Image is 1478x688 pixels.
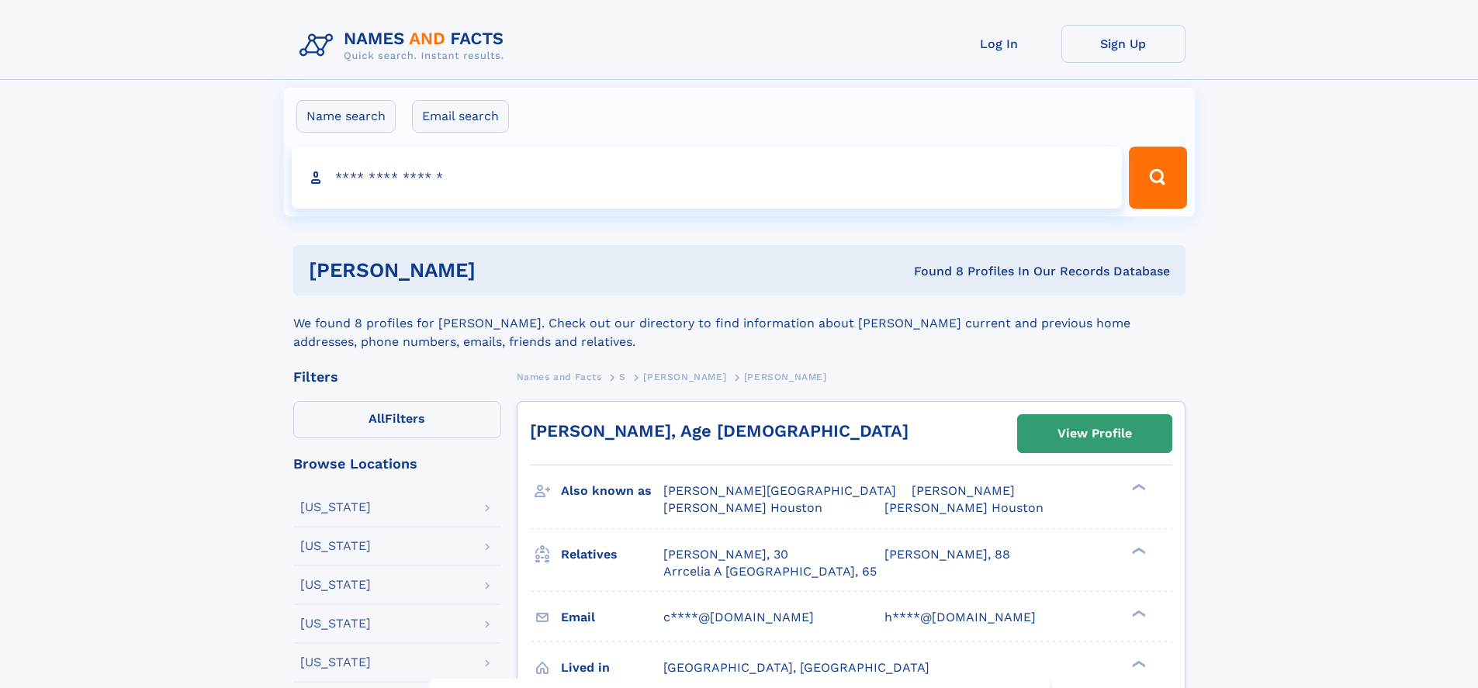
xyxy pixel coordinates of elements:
[619,372,626,382] span: S
[292,147,1123,209] input: search input
[663,546,788,563] a: [PERSON_NAME], 30
[293,457,501,471] div: Browse Locations
[1128,659,1147,669] div: ❯
[663,563,877,580] a: Arrcelia A [GEOGRAPHIC_DATA], 65
[293,401,501,438] label: Filters
[663,483,896,498] span: [PERSON_NAME][GEOGRAPHIC_DATA]
[300,579,371,591] div: [US_STATE]
[293,296,1186,351] div: We found 8 profiles for [PERSON_NAME]. Check out our directory to find information about [PERSON_...
[293,25,517,67] img: Logo Names and Facts
[643,372,726,382] span: [PERSON_NAME]
[561,541,663,568] h3: Relatives
[694,263,1170,280] div: Found 8 Profiles In Our Records Database
[517,367,602,386] a: Names and Facts
[369,411,385,426] span: All
[1128,545,1147,555] div: ❯
[412,100,509,133] label: Email search
[1061,25,1186,63] a: Sign Up
[300,540,371,552] div: [US_STATE]
[619,367,626,386] a: S
[663,660,929,675] span: [GEOGRAPHIC_DATA], [GEOGRAPHIC_DATA]
[884,546,1010,563] a: [PERSON_NAME], 88
[293,370,501,384] div: Filters
[1018,415,1172,452] a: View Profile
[530,421,909,441] a: [PERSON_NAME], Age [DEMOGRAPHIC_DATA]
[744,372,827,382] span: [PERSON_NAME]
[300,617,371,630] div: [US_STATE]
[309,261,695,280] h1: [PERSON_NAME]
[296,100,396,133] label: Name search
[300,656,371,669] div: [US_STATE]
[1129,147,1186,209] button: Search Button
[300,501,371,513] div: [US_STATE]
[663,500,822,515] span: [PERSON_NAME] Houston
[884,500,1044,515] span: [PERSON_NAME] Houston
[561,604,663,631] h3: Email
[1057,416,1132,451] div: View Profile
[1128,482,1147,493] div: ❯
[1128,608,1147,618] div: ❯
[643,367,726,386] a: [PERSON_NAME]
[561,655,663,681] h3: Lived in
[912,483,1015,498] span: [PERSON_NAME]
[561,478,663,504] h3: Also known as
[937,25,1061,63] a: Log In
